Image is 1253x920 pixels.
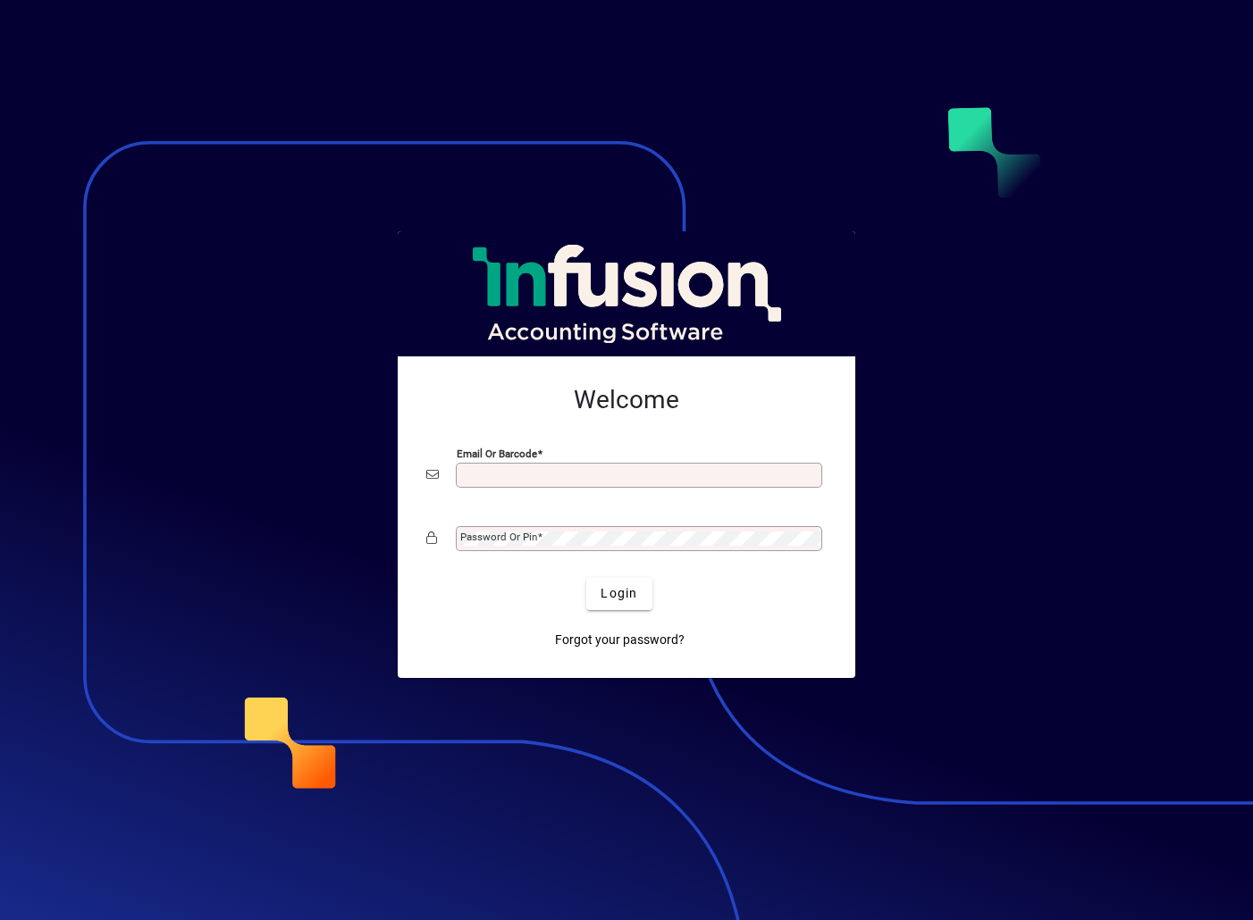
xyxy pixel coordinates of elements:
[426,385,827,415] h2: Welcome
[586,578,652,610] button: Login
[555,631,685,649] span: Forgot your password?
[548,624,692,657] a: Forgot your password?
[457,447,537,459] mat-label: Email or Barcode
[601,584,637,603] span: Login
[460,531,537,543] mat-label: Password or Pin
